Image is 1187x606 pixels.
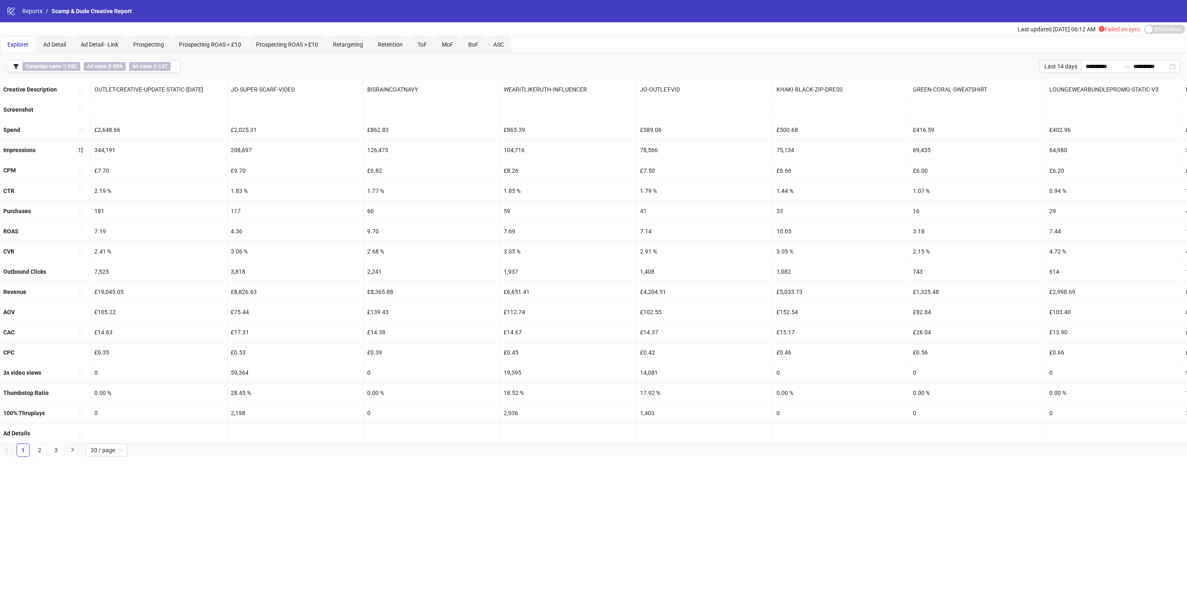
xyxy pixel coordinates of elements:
[113,63,122,69] b: DPA
[910,242,1046,261] div: 2.15 %
[33,444,46,457] li: 2
[364,221,500,241] div: 9.70
[637,80,773,99] div: JO-OUTLET-VID
[66,444,79,457] button: right
[773,201,909,221] div: 33
[364,282,500,302] div: £8,365.88
[78,430,84,436] span: sort-ascending
[179,41,241,48] span: Prospecting ROAS < £10
[228,363,364,383] div: 59,364
[3,106,33,113] b: Screenshot
[500,181,636,201] div: 1.85 %
[637,201,773,221] div: 41
[256,41,318,48] span: Prospecting ROAS > £10
[418,41,427,48] span: ToF
[773,160,909,180] div: £6.66
[773,80,909,99] div: KHAKI-BLACK-ZIP-DRESS
[17,444,29,456] a: 1
[3,329,14,336] b: CAC
[1099,26,1105,32] span: exclamation-circle
[1046,403,1182,423] div: 0
[500,120,636,140] div: £865.39
[1046,160,1182,180] div: £6.20
[1046,201,1182,221] div: 29
[3,349,14,356] b: CPC
[364,383,500,403] div: 0.00 %
[364,160,500,180] div: £6.82
[91,181,227,201] div: 2.19 %
[500,160,636,180] div: £8.26
[1099,26,1141,33] span: Failed on sync
[500,282,636,302] div: £6,651.41
[637,403,773,423] div: 1,403
[442,41,453,48] span: MoF
[637,262,773,282] div: 1,408
[3,248,14,255] b: CVR
[500,302,636,322] div: £112.74
[78,208,84,214] span: sort-ascending
[773,120,909,140] div: £500.68
[91,160,227,180] div: £7.70
[378,41,403,48] span: Retention
[78,87,84,92] span: sort-ascending
[1046,120,1182,140] div: £402.96
[13,63,19,69] span: filter
[773,242,909,261] div: 3.05 %
[7,41,28,48] span: Explorer
[910,363,1046,383] div: 0
[3,208,31,214] b: Purchases
[910,262,1046,282] div: 743
[91,201,227,221] div: 181
[228,181,364,201] div: 1.83 %
[3,188,14,194] b: CTR
[91,262,227,282] div: 7,525
[228,383,364,403] div: 28.45 %
[1046,140,1182,160] div: 64,980
[7,60,181,73] button: Campaign name ∋ ASCAd name ∌ DPAAd name ∌ CAT
[66,444,79,457] li: Next Page
[228,282,364,302] div: £8,826.63
[773,363,909,383] div: 0
[910,160,1046,180] div: £6.00
[773,140,909,160] div: 75,134
[91,80,227,99] div: OUTLET-CREATIVE-UPDATE-STATIC-[DATE]
[1046,343,1182,362] div: £0.66
[500,383,636,403] div: 18.52 %
[500,363,636,383] div: 19,395
[50,444,62,456] a: 3
[78,188,84,193] span: sort-ascending
[33,444,46,456] a: 2
[500,201,636,221] div: 59
[91,322,227,342] div: £14.63
[158,63,167,69] b: CAT
[52,8,132,14] span: Scamp & Dude Creative Report
[78,107,84,113] span: sort-ascending
[87,63,106,69] b: Ad name
[78,289,84,295] span: sort-ascending
[132,63,152,69] b: Ad name
[81,41,118,48] span: Ad Detail - Link
[364,242,500,261] div: 2.68 %
[1046,383,1182,403] div: 0.00 %
[1046,181,1182,201] div: 0.94 %
[333,41,363,48] span: Retargeting
[773,282,909,302] div: £5,033.73
[129,62,171,71] span: ∌
[500,262,636,282] div: 1,937
[500,80,636,99] div: WEARITLIKERUTH-INFLUENCER
[364,322,500,342] div: £14.38
[468,41,479,48] span: BoF
[91,383,227,403] div: 0.00 %
[910,282,1046,302] div: £1,325.48
[364,343,500,362] div: £0.39
[637,140,773,160] div: 78,566
[637,282,773,302] div: £4,204.51
[1046,242,1182,261] div: 4.72 %
[91,403,227,423] div: 0
[773,302,909,322] div: £152.54
[500,403,636,423] div: 2,936
[637,322,773,342] div: £14.37
[910,80,1046,99] div: GREEN-CORAL-SWEATSHIRT
[910,383,1046,403] div: 0.00 %
[3,390,49,396] b: Thumbstop Ratio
